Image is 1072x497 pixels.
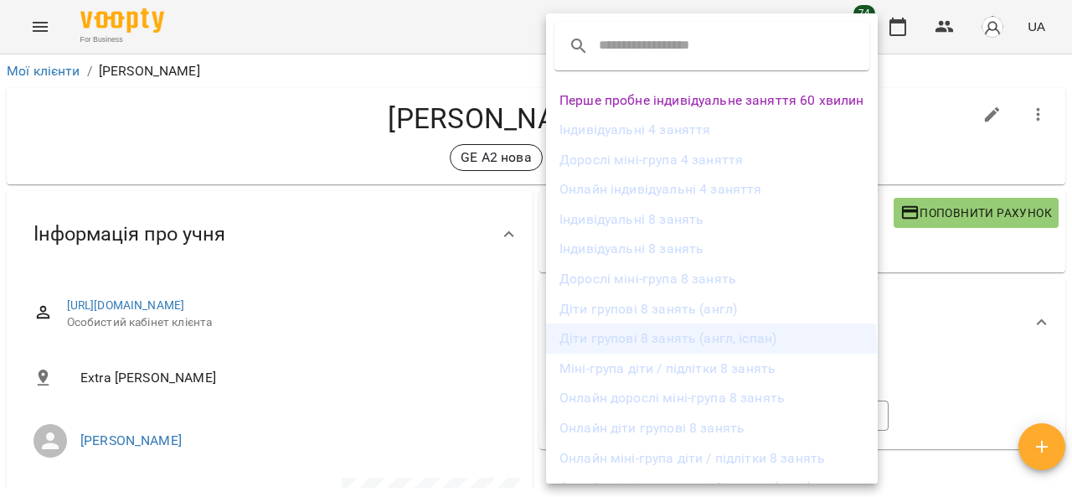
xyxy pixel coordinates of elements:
li: Онлайн діти групові 8 занять [546,413,878,443]
li: Індивідуальні 8 занять [546,204,878,235]
li: Діти групові 8 занять (англ) [546,294,878,324]
li: Індивідуальні 8 занять [546,234,878,264]
li: Діти групові 8 занять (англ, іспан) [546,324,878,354]
li: Індивідуальні 4 заняття [546,115,878,145]
li: Перше пробне індивідуальне заняття 60 хвилин [546,85,878,116]
li: Онлайн дорослі міні-група 8 занять [546,383,878,413]
li: Дорослі міні-група 4 заняття [546,145,878,175]
li: Онлайн міні-група діти / підлітки 8 занять [546,443,878,474]
li: Міні-група діти / підлітки 8 занять [546,354,878,384]
li: Дорослі міні-група 8 занять [546,264,878,294]
li: Онлайн індивідуальні 4 заняття [546,174,878,204]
